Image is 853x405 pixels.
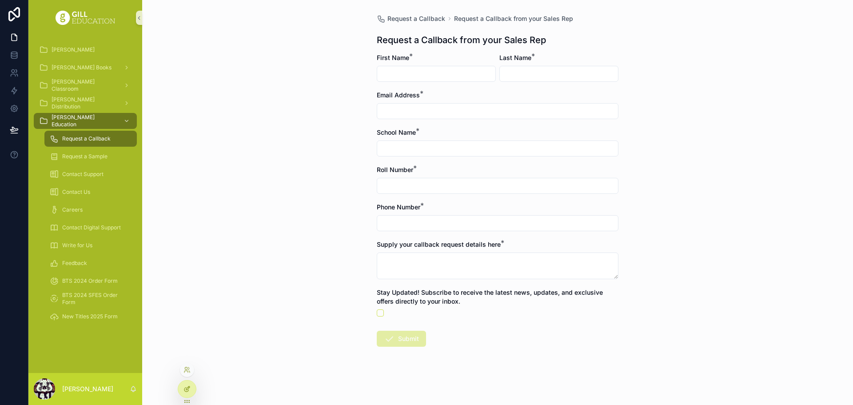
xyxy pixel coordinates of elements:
[62,313,118,320] span: New Titles 2025 Form
[62,277,118,285] span: BTS 2024 Order Form
[377,241,501,248] span: Supply your callback request details here
[52,114,116,128] span: [PERSON_NAME] Education
[52,64,112,71] span: [PERSON_NAME] Books
[44,184,137,200] a: Contact Us
[62,224,121,231] span: Contact Digital Support
[62,153,108,160] span: Request a Sample
[499,54,531,61] span: Last Name
[44,309,137,325] a: New Titles 2025 Form
[44,273,137,289] a: BTS 2024 Order Form
[62,171,104,178] span: Contact Support
[377,54,409,61] span: First Name
[34,42,137,58] a: [PERSON_NAME]
[62,242,92,249] span: Write for Us
[377,166,413,173] span: Roll Number
[52,96,116,110] span: [PERSON_NAME] Distribution
[377,203,420,211] span: Phone Number
[44,255,137,271] a: Feedback
[44,220,137,236] a: Contact Digital Support
[62,292,128,306] span: BTS 2024 SFES Order Form
[34,77,137,93] a: [PERSON_NAME] Classroom
[34,60,137,76] a: [PERSON_NAME] Books
[387,14,445,23] span: Request a Callback
[377,289,603,305] span: Stay Updated! Subscribe to receive the latest news, updates, and exclusive offers directly to you...
[52,78,116,92] span: [PERSON_NAME] Classroom
[377,34,546,46] h1: Request a Callback from your Sales Rep
[52,46,95,53] span: [PERSON_NAME]
[62,135,111,142] span: Request a Callback
[34,113,137,129] a: [PERSON_NAME] Education
[44,291,137,307] a: BTS 2024 SFES Order Form
[377,128,416,136] span: School Name
[377,14,445,23] a: Request a Callback
[62,206,83,213] span: Careers
[44,202,137,218] a: Careers
[44,148,137,164] a: Request a Sample
[44,131,137,147] a: Request a Callback
[454,14,573,23] a: Request a Callback from your Sales Rep
[44,237,137,253] a: Write for Us
[62,385,113,393] p: [PERSON_NAME]
[56,11,115,25] img: App logo
[34,95,137,111] a: [PERSON_NAME] Distribution
[62,260,87,267] span: Feedback
[377,91,420,99] span: Email Address
[44,166,137,182] a: Contact Support
[62,188,90,196] span: Contact Us
[28,36,142,336] div: scrollable content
